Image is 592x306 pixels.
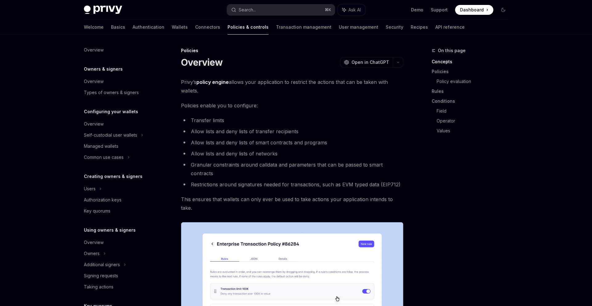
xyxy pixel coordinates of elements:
[460,7,484,13] span: Dashboard
[181,180,403,189] li: Restrictions around signatures needed for transactions, such as EVM typed data (EIP712)
[386,20,403,35] a: Security
[498,5,508,15] button: Toggle dark mode
[348,7,361,13] span: Ask AI
[84,226,136,234] h5: Using owners & signers
[84,46,104,54] div: Overview
[181,101,403,110] span: Policies enable you to configure:
[79,281,158,292] a: Taking actions
[432,86,513,96] a: Rules
[181,149,403,158] li: Allow lists and deny lists of networks
[181,78,403,95] span: Privy’s allows your application to restrict the actions that can be taken with wallets.
[79,76,158,87] a: Overview
[181,48,403,54] div: Policies
[84,89,139,96] div: Types of owners & signers
[84,20,104,35] a: Welcome
[172,20,188,35] a: Wallets
[432,67,513,76] a: Policies
[455,5,493,15] a: Dashboard
[79,141,158,152] a: Managed wallets
[325,7,331,12] span: ⌘ K
[338,4,365,15] button: Ask AI
[181,127,403,136] li: Allow lists and deny lists of transfer recipients
[84,239,104,246] div: Overview
[435,20,465,35] a: API reference
[438,47,466,54] span: On this page
[437,76,513,86] a: Policy evaluation
[133,20,164,35] a: Authentication
[340,57,393,68] button: Open in ChatGPT
[84,173,142,180] h5: Creating owners & signers
[84,283,113,291] div: Taking actions
[84,154,124,161] div: Common use cases
[432,57,513,67] a: Concepts
[227,4,335,15] button: Search...⌘K
[276,20,331,35] a: Transaction management
[196,79,229,85] strong: policy engine
[79,205,158,217] a: Key quorums
[84,261,120,268] div: Additional signers
[437,106,513,116] a: Field
[79,194,158,205] a: Authorization keys
[84,78,104,85] div: Overview
[239,6,256,14] div: Search...
[432,96,513,106] a: Conditions
[79,237,158,248] a: Overview
[181,57,223,68] h1: Overview
[84,143,118,150] div: Managed wallets
[84,108,138,115] h5: Configuring your wallets
[437,126,513,136] a: Values
[84,207,110,215] div: Key quorums
[79,44,158,56] a: Overview
[84,120,104,128] div: Overview
[79,87,158,98] a: Types of owners & signers
[339,20,378,35] a: User management
[181,195,403,212] span: This ensures that wallets can only ever be used to take actions your application intends to take.
[79,270,158,281] a: Signing requests
[84,196,121,204] div: Authorization keys
[195,20,220,35] a: Connectors
[84,131,137,139] div: Self-custodial user wallets
[84,6,122,14] img: dark logo
[431,7,448,13] a: Support
[79,118,158,130] a: Overview
[181,160,403,178] li: Granular constraints around calldata and parameters that can be passed to smart contracts
[84,250,100,257] div: Owners
[411,7,423,13] a: Demo
[84,185,96,192] div: Users
[84,272,118,279] div: Signing requests
[437,116,513,126] a: Operator
[228,20,269,35] a: Policies & controls
[111,20,125,35] a: Basics
[181,138,403,147] li: Allow lists and deny lists of smart contracts and programs
[181,116,403,125] li: Transfer limits
[84,65,123,73] h5: Owners & signers
[351,59,389,65] span: Open in ChatGPT
[411,20,428,35] a: Recipes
